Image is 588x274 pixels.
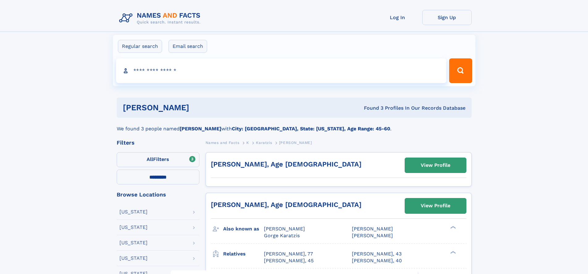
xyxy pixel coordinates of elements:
[264,257,314,264] a: [PERSON_NAME], 45
[117,152,199,167] label: Filters
[211,201,361,209] a: [PERSON_NAME], Age [DEMOGRAPHIC_DATA]
[206,139,240,146] a: Names and Facts
[256,141,272,145] span: Karatzis
[264,233,300,238] span: Gorge Karatzis
[256,139,272,146] a: Karatzis
[123,104,277,112] h1: [PERSON_NAME]
[352,251,402,257] a: [PERSON_NAME], 43
[223,224,264,234] h3: Also known as
[373,10,422,25] a: Log In
[117,118,472,133] div: We found 3 people named with .
[421,158,450,172] div: View Profile
[119,240,148,245] div: [US_STATE]
[232,126,390,132] b: City: [GEOGRAPHIC_DATA], State: [US_STATE], Age Range: 45-60
[211,160,361,168] a: [PERSON_NAME], Age [DEMOGRAPHIC_DATA]
[119,256,148,261] div: [US_STATE]
[449,225,456,229] div: ❯
[119,209,148,214] div: [US_STATE]
[246,141,249,145] span: K
[421,199,450,213] div: View Profile
[405,198,466,213] a: View Profile
[449,250,456,254] div: ❯
[405,158,466,173] a: View Profile
[117,192,199,197] div: Browse Locations
[116,58,447,83] input: search input
[352,226,393,232] span: [PERSON_NAME]
[352,257,402,264] a: [PERSON_NAME], 40
[449,58,472,83] button: Search Button
[180,126,221,132] b: [PERSON_NAME]
[246,139,249,146] a: K
[118,40,162,53] label: Regular search
[264,226,305,232] span: [PERSON_NAME]
[264,251,313,257] a: [PERSON_NAME], 77
[117,10,206,27] img: Logo Names and Facts
[279,141,312,145] span: [PERSON_NAME]
[352,233,393,238] span: [PERSON_NAME]
[223,249,264,259] h3: Relatives
[277,105,465,112] div: Found 3 Profiles In Our Records Database
[422,10,472,25] a: Sign Up
[147,156,153,162] span: All
[119,225,148,230] div: [US_STATE]
[169,40,207,53] label: Email search
[117,140,199,145] div: Filters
